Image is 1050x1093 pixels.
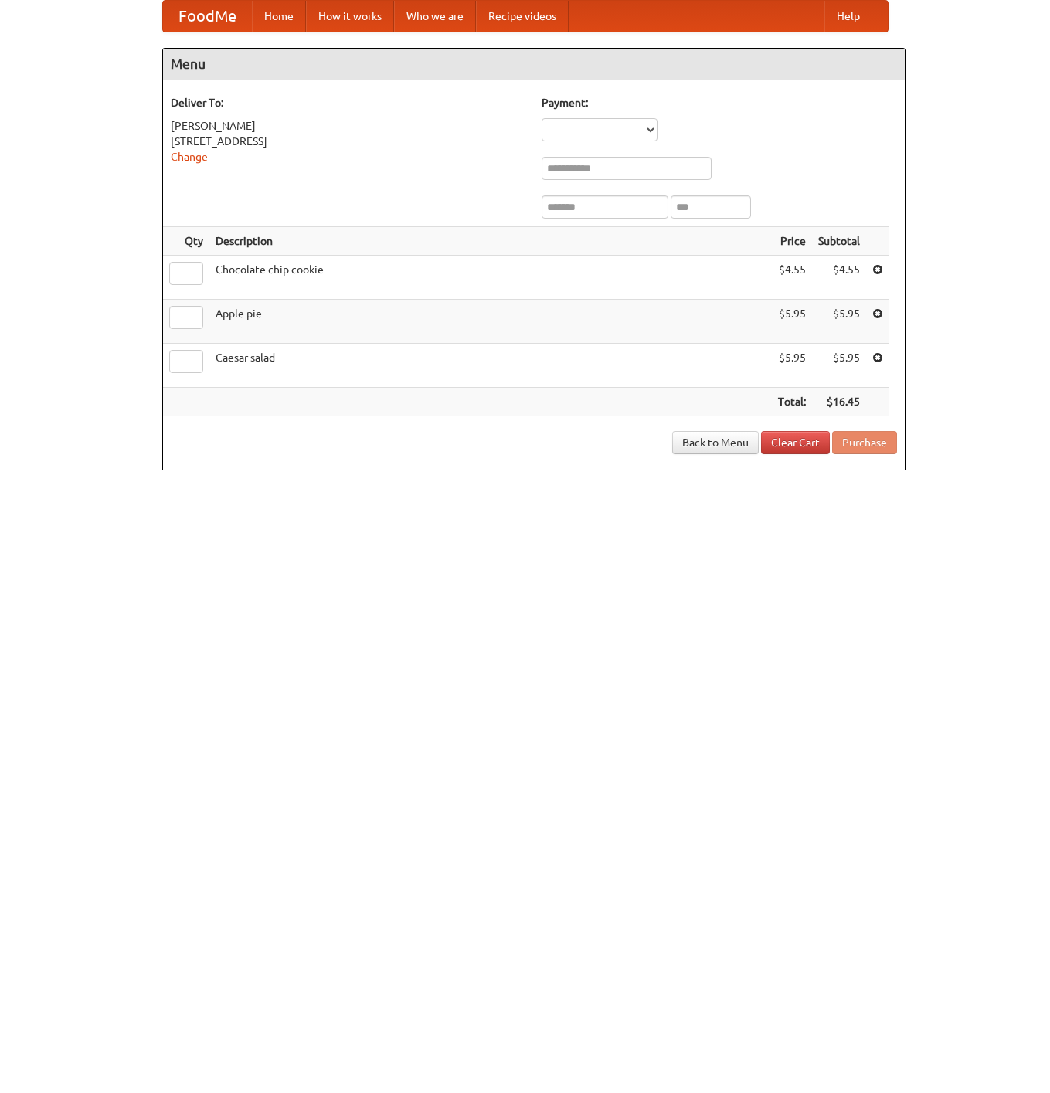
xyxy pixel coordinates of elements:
[761,431,830,454] a: Clear Cart
[209,344,772,388] td: Caesar salad
[772,344,812,388] td: $5.95
[772,300,812,344] td: $5.95
[252,1,306,32] a: Home
[171,95,526,110] h5: Deliver To:
[772,227,812,256] th: Price
[163,49,905,80] h4: Menu
[306,1,394,32] a: How it works
[772,388,812,416] th: Total:
[812,300,866,344] td: $5.95
[824,1,872,32] a: Help
[542,95,897,110] h5: Payment:
[476,1,569,32] a: Recipe videos
[832,431,897,454] button: Purchase
[163,227,209,256] th: Qty
[812,256,866,300] td: $4.55
[772,256,812,300] td: $4.55
[209,227,772,256] th: Description
[812,344,866,388] td: $5.95
[394,1,476,32] a: Who we are
[171,151,208,163] a: Change
[171,134,526,149] div: [STREET_ADDRESS]
[209,256,772,300] td: Chocolate chip cookie
[812,388,866,416] th: $16.45
[163,1,252,32] a: FoodMe
[812,227,866,256] th: Subtotal
[171,118,526,134] div: [PERSON_NAME]
[672,431,759,454] a: Back to Menu
[209,300,772,344] td: Apple pie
